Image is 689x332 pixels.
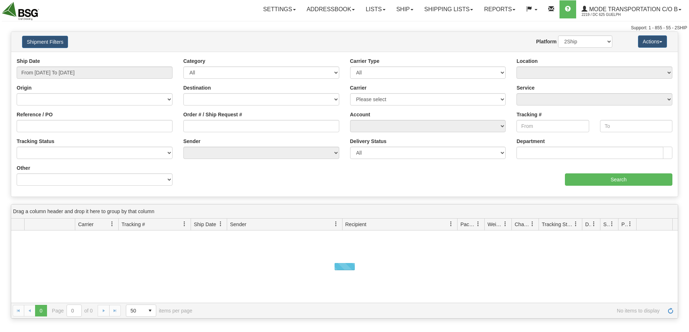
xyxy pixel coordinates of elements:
label: Carrier Type [350,57,379,65]
a: Refresh [665,305,676,316]
span: Ship Date [194,221,216,228]
span: items per page [126,305,192,317]
span: No items to display [203,308,660,314]
span: 2219 / DC 625 Guelph [582,11,636,18]
img: logo2219.jpg [2,2,39,20]
span: 50 [131,307,140,314]
a: Charge filter column settings [526,218,539,230]
label: Order # / Ship Request # [183,111,242,118]
span: Delivery Status [585,221,591,228]
span: Pickup Status [621,221,628,228]
span: Tracking # [122,221,145,228]
span: Page of 0 [52,305,93,317]
a: Delivery Status filter column settings [588,218,600,230]
label: Service [516,84,535,91]
a: Packages filter column settings [472,218,484,230]
label: Department [516,138,545,145]
a: Tracking # filter column settings [178,218,191,230]
span: Shipment Issues [603,221,609,228]
span: Mode Transportation c/o B [587,6,678,12]
a: Recipient filter column settings [445,218,457,230]
span: Packages [460,221,476,228]
a: Ship [391,0,419,18]
label: Destination [183,84,211,91]
a: Ship Date filter column settings [214,218,227,230]
label: Ship Date [17,57,40,65]
span: Charge [515,221,530,228]
label: Account [350,111,370,118]
label: Carrier [350,84,367,91]
span: select [144,305,156,316]
a: Pickup Status filter column settings [624,218,636,230]
span: Page sizes drop down [126,305,156,317]
label: Reference / PO [17,111,53,118]
input: From [516,120,589,132]
a: Reports [479,0,521,18]
span: Sender [230,221,246,228]
span: Recipient [345,221,366,228]
a: Carrier filter column settings [106,218,118,230]
a: Tracking Status filter column settings [570,218,582,230]
label: Platform [536,38,557,45]
a: Addressbook [301,0,361,18]
span: Tracking Status [542,221,573,228]
label: Location [516,57,537,65]
span: Weight [488,221,503,228]
span: Page 0 [35,305,47,316]
label: Sender [183,138,200,145]
a: Sender filter column settings [330,218,342,230]
div: Support: 1 - 855 - 55 - 2SHIP [2,25,687,31]
button: Actions [638,35,667,48]
input: To [600,120,672,132]
a: Shipment Issues filter column settings [606,218,618,230]
a: Mode Transportation c/o B 2219 / DC 625 Guelph [576,0,687,18]
input: Search [565,173,672,186]
div: grid grouping header [11,204,678,219]
a: Shipping lists [419,0,479,18]
a: Lists [360,0,391,18]
label: Category [183,57,205,65]
label: Origin [17,84,31,91]
a: Settings [258,0,301,18]
button: Shipment Filters [22,36,68,48]
a: Weight filter column settings [499,218,511,230]
span: Carrier [78,221,94,228]
label: Tracking Status [17,138,54,145]
label: Other [17,164,30,172]
label: Tracking # [516,111,541,118]
label: Delivery Status [350,138,387,145]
